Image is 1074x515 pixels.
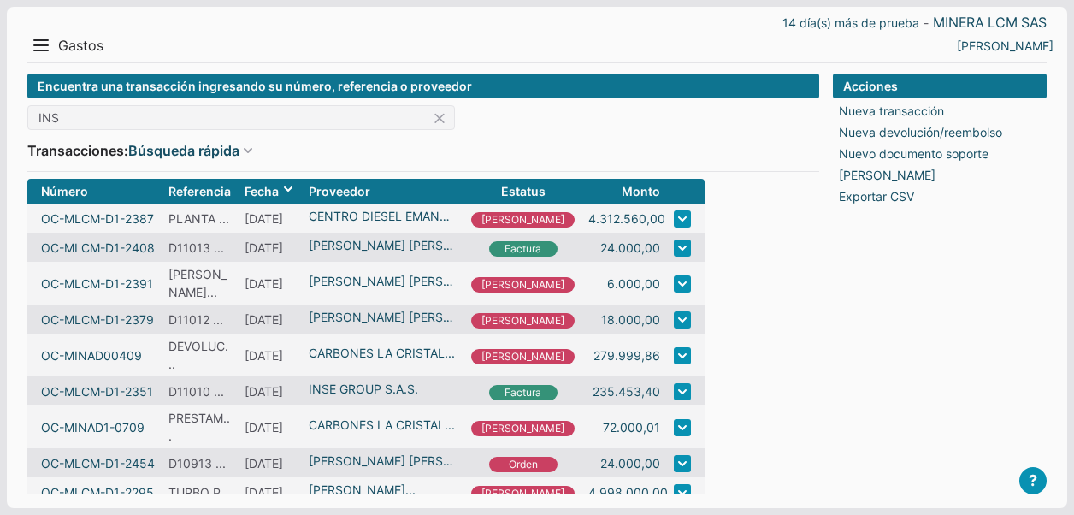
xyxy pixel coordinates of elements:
[839,166,935,184] a: [PERSON_NAME]
[309,481,457,499] a: [PERSON_NAME]...
[238,179,302,204] th: Fecha
[238,204,302,233] td: [DATE]
[957,37,1053,55] a: ALEJANDRA RAMIREZ RAMIREZ
[41,418,145,436] a: OC-MINAD1-0709
[27,105,455,130] input: Presiona enter para buscar
[41,210,154,228] a: OC-MLCM-D1-2387
[833,74,1047,98] div: Acciones
[581,179,667,204] th: Monto
[933,14,1047,32] a: MINERA LCM SAS
[238,477,302,506] td: [DATE]
[238,305,302,334] td: [DATE]
[471,486,575,501] i: [PERSON_NAME]
[162,477,238,506] td: TURBO PERKINS PARA PLANTA
[128,140,239,161] a: Búsqueda rápida
[600,454,660,472] a: 24.000,00
[238,448,302,477] td: [DATE]
[471,277,575,293] i: [PERSON_NAME]
[41,239,155,257] a: OC-MLCM-D1-2408
[839,187,914,205] a: Exportar CSV
[593,346,660,364] a: 279.999,86
[302,179,464,204] th: Proveedor
[309,308,457,326] a: [PERSON_NAME] [PERSON_NAME] ...
[41,483,154,501] a: OC-MLCM-D1-2295
[489,385,558,400] i: Factura
[309,344,457,362] a: CARBONES LA CRISTAL...
[471,313,575,329] i: [PERSON_NAME]
[593,382,660,400] a: 235.453,40
[41,275,153,293] a: OC-MLCM-D1-2391
[309,272,457,290] a: [PERSON_NAME] [PERSON_NAME] ...
[162,334,238,376] td: DEVOLUCIÓN DE INSUMOS-MINA LA CRISTA
[162,448,238,477] td: D10913 PEDIDO DEL 25 DE SEPTIEMBRE
[309,207,457,225] a: CENTRO DIESEL EMANU...
[464,179,581,204] th: Estatus
[489,241,558,257] i: Factura
[600,239,660,257] a: 24.000,00
[309,452,457,470] a: [PERSON_NAME] [PERSON_NAME] ...
[27,32,55,59] button: Menu
[471,212,575,228] i: [PERSON_NAME]
[238,376,302,405] td: [DATE]
[238,262,302,305] td: [DATE]
[162,305,238,334] td: D11012 FERRETERIA DEL 17 DE OCTUBRE
[162,233,238,262] td: D11013 FERRETERIA DEL 24 DE OCTUBRE
[924,18,929,28] span: -
[41,382,153,400] a: OC-MLCM-D1-2351
[41,454,155,472] a: OC-MLCM-D1-2454
[839,123,1002,141] a: Nueva devolución/reembolso
[1019,467,1047,494] button: ?
[27,137,819,164] div: Transacciones:
[162,204,238,233] td: PLANTA CUMMINS
[588,210,665,228] a: 4.312.560,00
[471,421,575,436] i: [PERSON_NAME]
[238,405,302,448] td: [DATE]
[162,262,238,305] td: BOTELLON DE AGUA
[607,275,660,293] a: 6.000,00
[162,376,238,405] td: D11010 FERRETERIA D1
[27,179,162,204] th: Número
[309,416,457,434] a: CARBONES LA CRISTAL...
[471,349,575,364] i: [PERSON_NAME]
[41,311,154,329] a: OC-MLCM-D1-2379
[162,405,238,448] td: PRESTAMO DE INSUMOS-LAS MARIAS
[839,102,944,120] a: Nueva transacción
[58,37,103,55] span: Gastos
[489,457,558,472] i: Orden
[309,380,457,398] a: INSE GROUP S.A.S.
[238,233,302,262] td: [DATE]
[162,179,238,204] th: Referencia
[309,236,457,254] a: [PERSON_NAME] [PERSON_NAME] ...
[238,334,302,376] td: [DATE]
[588,483,668,501] a: 4.998.000,00
[782,14,919,32] a: 14 día(s) más de prueba
[839,145,988,163] a: Nuevo documento soporte
[27,74,819,98] div: Encuentra una transacción ingresando su número, referencia o proveedor
[603,418,660,436] a: 72.000,01
[601,311,660,329] a: 18.000,00
[41,346,142,364] a: OC-MINAD00409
